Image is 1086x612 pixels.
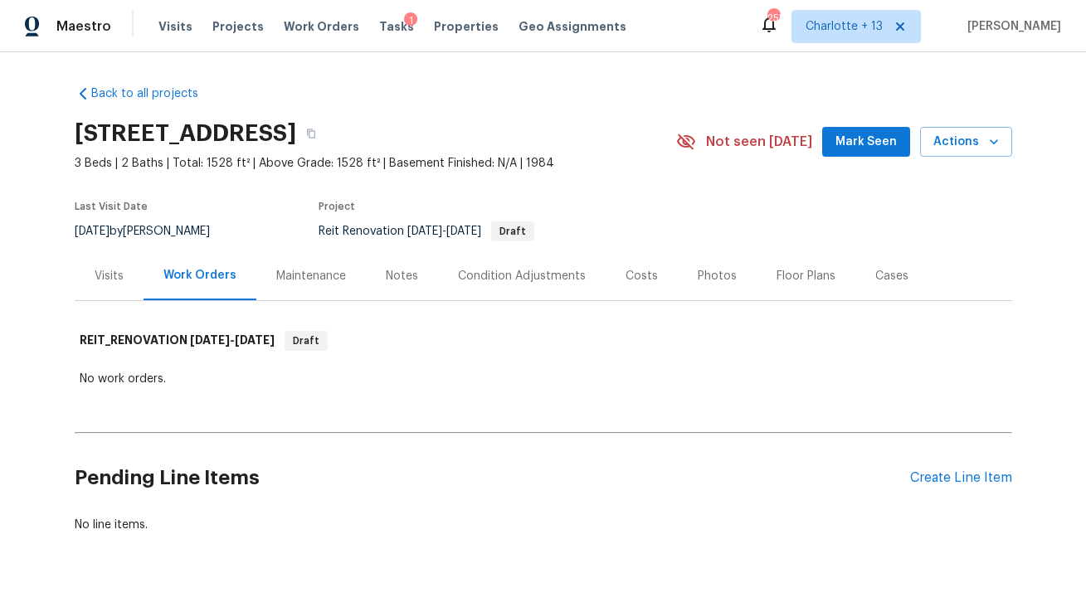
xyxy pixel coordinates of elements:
span: Mark Seen [835,132,897,153]
span: - [190,334,275,346]
div: Notes [386,268,418,284]
span: - [407,226,481,237]
span: Charlotte + 13 [806,18,883,35]
span: Draft [286,333,326,349]
span: [DATE] [75,226,110,237]
span: Projects [212,18,264,35]
div: Visits [95,268,124,284]
span: Project [319,202,355,211]
div: No work orders. [80,371,1007,387]
span: Geo Assignments [519,18,626,35]
div: Work Orders [163,267,236,284]
span: Visits [158,18,192,35]
div: Costs [626,268,658,284]
span: Actions [933,132,999,153]
div: Cases [875,268,908,284]
span: Not seen [DATE] [706,134,812,150]
span: Tasks [379,21,414,32]
span: Properties [434,18,499,35]
div: Condition Adjustments [458,268,586,284]
a: Back to all projects [75,85,234,102]
div: No line items. [75,517,1012,533]
span: [DATE] [235,334,275,346]
span: Work Orders [284,18,359,35]
button: Mark Seen [822,127,910,158]
button: Actions [920,127,1012,158]
h2: Pending Line Items [75,440,910,517]
div: 255 [767,10,779,27]
span: Reit Renovation [319,226,534,237]
span: [DATE] [446,226,481,237]
span: 3 Beds | 2 Baths | Total: 1528 ft² | Above Grade: 1528 ft² | Basement Finished: N/A | 1984 [75,155,676,172]
div: 1 [404,12,417,29]
div: Floor Plans [777,268,835,284]
h2: [STREET_ADDRESS] [75,125,296,142]
div: REIT_RENOVATION [DATE]-[DATE]Draft [75,314,1012,367]
span: [DATE] [407,226,442,237]
h6: REIT_RENOVATION [80,331,275,351]
span: Draft [493,226,533,236]
div: Maintenance [276,268,346,284]
div: by [PERSON_NAME] [75,221,230,241]
span: [PERSON_NAME] [961,18,1061,35]
button: Copy Address [296,119,326,148]
span: Last Visit Date [75,202,148,211]
div: Create Line Item [910,470,1012,486]
div: Photos [698,268,737,284]
span: Maestro [56,18,111,35]
span: [DATE] [190,334,230,346]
